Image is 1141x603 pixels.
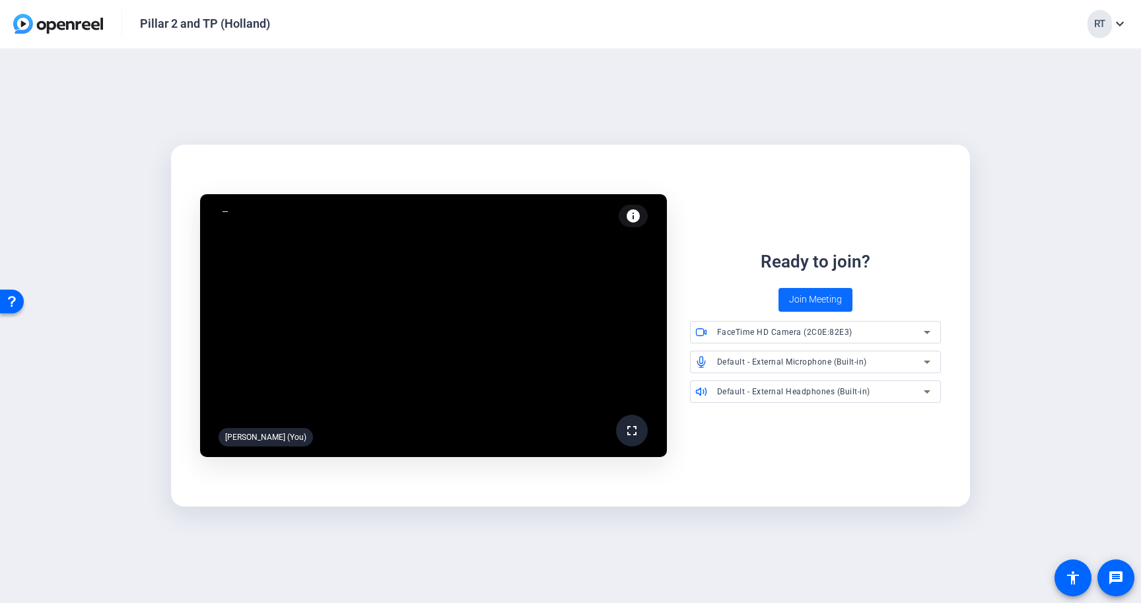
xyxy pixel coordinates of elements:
[625,208,641,224] mat-icon: info
[1112,16,1128,32] mat-icon: expand_more
[1088,10,1112,38] div: RT
[778,288,852,312] button: Join Meeting
[1108,570,1124,586] mat-icon: message
[789,293,842,306] span: Join Meeting
[219,428,313,446] div: [PERSON_NAME] (You)
[717,328,852,337] span: FaceTime HD Camera (2C0E:82E3)
[624,423,640,439] mat-icon: fullscreen
[717,357,867,367] span: Default - External Microphone (Built-in)
[1065,570,1081,586] mat-icon: accessibility
[140,16,270,32] div: Pillar 2 and TP (Holland)
[761,249,870,275] div: Ready to join?
[13,14,103,34] img: OpenReel logo
[717,387,870,396] span: Default - External Headphones (Built-in)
